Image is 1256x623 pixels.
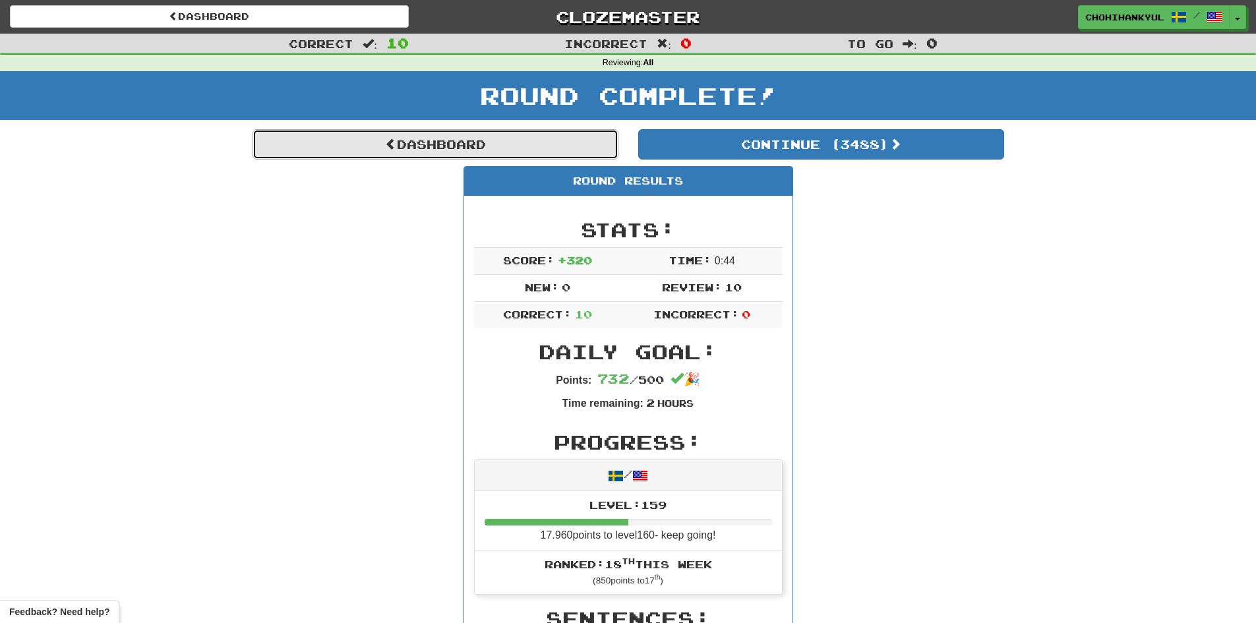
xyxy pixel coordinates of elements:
[715,255,735,266] span: 0 : 44
[742,308,750,320] span: 0
[1085,11,1164,23] span: ChohiHanKyul
[643,58,653,67] strong: All
[503,308,572,320] span: Correct:
[653,308,739,320] span: Incorrect:
[464,167,792,196] div: Round Results
[289,37,353,50] span: Correct
[10,5,409,28] a: Dashboard
[657,398,694,409] small: Hours
[474,341,783,363] h2: Daily Goal:
[9,605,109,618] span: Open feedback widget
[545,558,712,570] span: Ranked: 18 this week
[847,37,893,50] span: To go
[5,82,1251,109] h1: Round Complete!
[253,129,618,160] a: Dashboard
[474,219,783,241] h2: Stats:
[725,281,742,293] span: 10
[564,37,647,50] span: Incorrect
[622,556,635,566] sup: th
[903,38,917,49] span: :
[669,254,711,266] span: Time:
[593,576,663,585] small: ( 850 points to 17 )
[597,373,664,386] span: / 500
[558,254,592,266] span: + 320
[363,38,377,49] span: :
[474,431,783,453] h2: Progress:
[646,396,655,409] span: 2
[680,35,692,51] span: 0
[475,460,782,491] div: /
[655,574,661,581] sup: th
[597,371,630,386] span: 732
[662,281,722,293] span: Review:
[429,5,827,28] a: Clozemaster
[657,38,671,49] span: :
[926,35,938,51] span: 0
[638,129,1004,160] button: Continue (3488)
[556,374,591,386] strong: Points:
[562,398,643,409] strong: Time remaining:
[525,281,559,293] span: New:
[475,491,782,550] li: 17.960 points to level 160 - keep going!
[589,498,667,511] span: Level: 159
[386,35,409,51] span: 10
[671,372,700,386] span: 🎉
[575,308,592,320] span: 10
[1193,11,1200,20] span: /
[1078,5,1230,29] a: ChohiHanKyul /
[503,254,554,266] span: Score:
[562,281,570,293] span: 0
